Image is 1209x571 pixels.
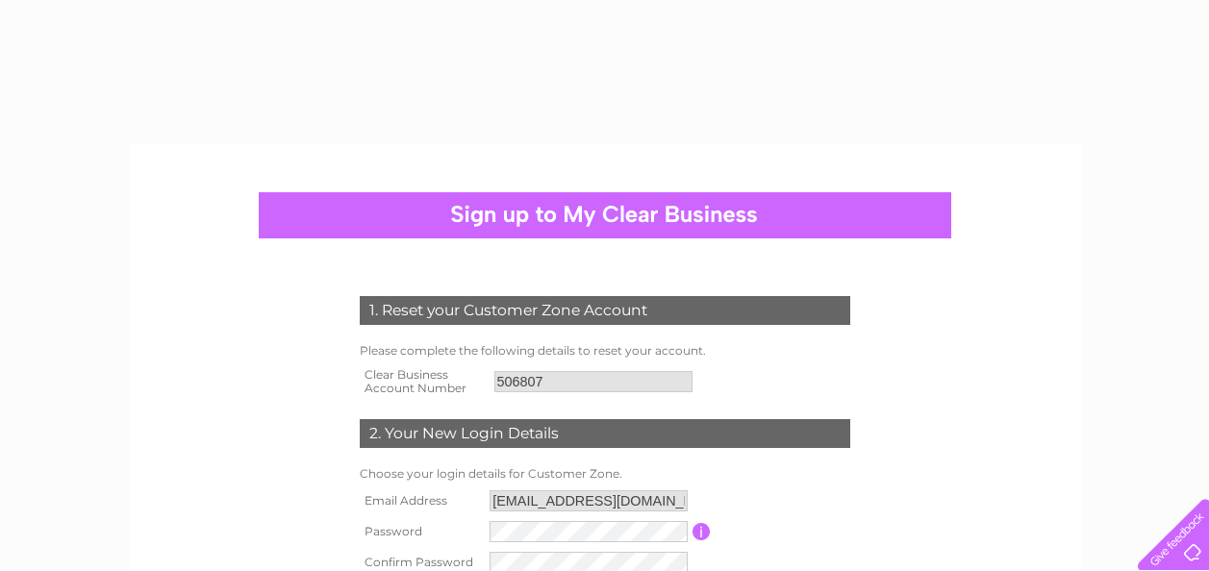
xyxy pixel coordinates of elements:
input: Information [693,523,711,540]
td: Choose your login details for Customer Zone. [355,462,855,485]
div: 1. Reset your Customer Zone Account [360,296,850,325]
th: Clear Business Account Number [355,362,490,401]
th: Email Address [355,485,486,516]
th: Password [355,516,486,547]
td: Please complete the following details to reset your account. [355,339,855,362]
div: 2. Your New Login Details [360,419,850,448]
